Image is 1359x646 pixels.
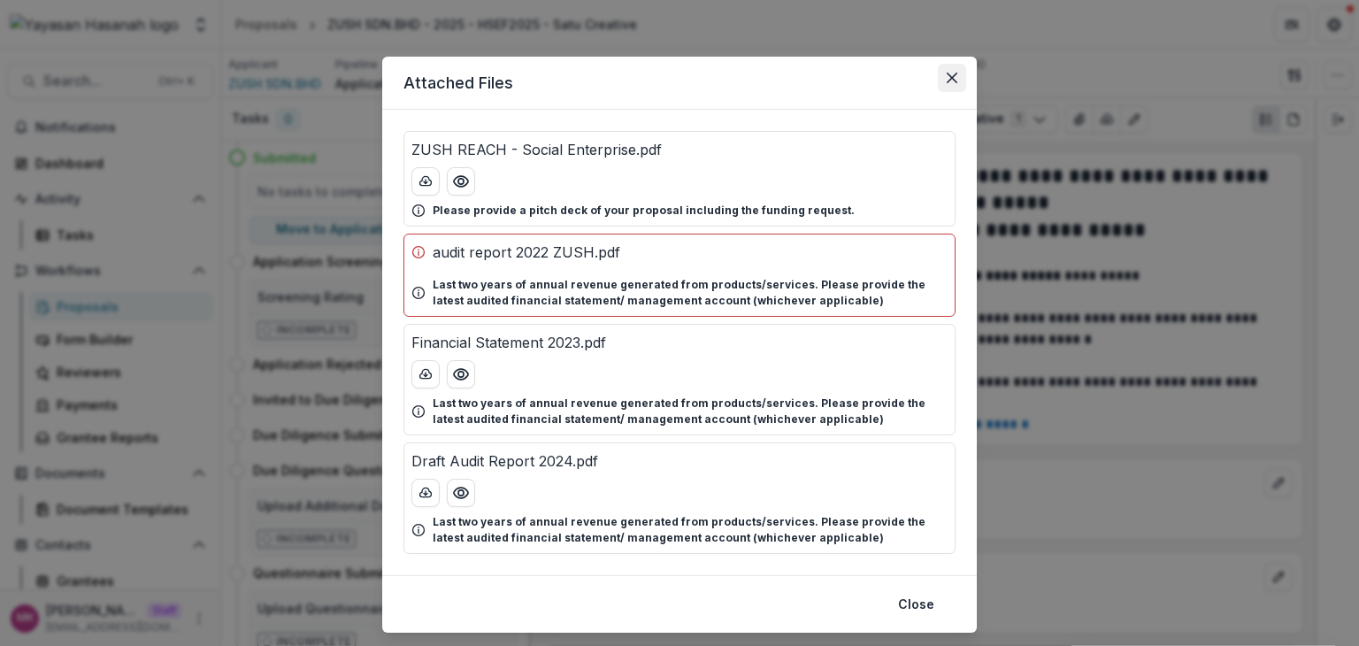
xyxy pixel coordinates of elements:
[938,64,966,92] button: Close
[447,167,475,196] button: Preview ZUSH REACH - Social Enterprise.pdf
[433,396,948,427] p: Last two years of annual revenue generated from products/services. Please provide the latest audi...
[382,57,977,110] header: Attached Files
[411,332,606,353] p: Financial Statement 2023.pdf
[433,277,948,309] p: Last two years of annual revenue generated from products/services. Please provide the latest audi...
[447,479,475,507] button: Preview Draft Audit Report 2024.pdf
[411,139,662,160] p: ZUSH REACH - Social Enterprise.pdf
[433,514,948,546] p: Last two years of annual revenue generated from products/services. Please provide the latest audi...
[447,360,475,388] button: Preview Financial Statement 2023.pdf
[433,203,855,219] p: Please provide a pitch deck of your proposal including the funding request.
[433,242,620,263] p: audit report 2022 ZUSH.pdf
[887,590,945,619] button: Close
[411,360,440,388] button: download-button
[411,167,440,196] button: download-button
[411,479,440,507] button: download-button
[411,450,598,472] p: Draft Audit Report 2024.pdf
